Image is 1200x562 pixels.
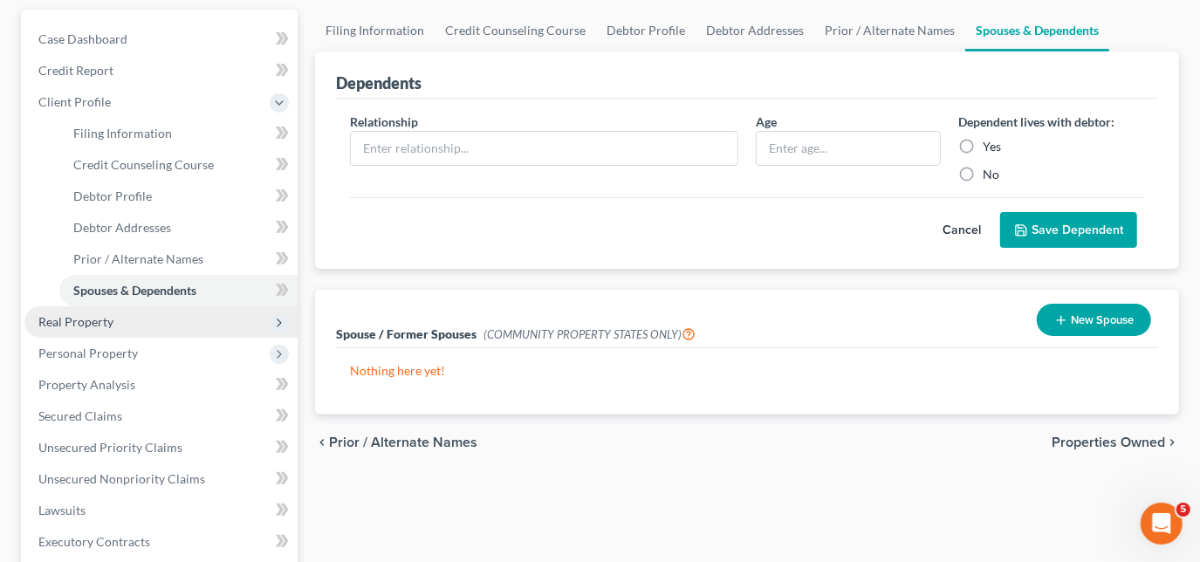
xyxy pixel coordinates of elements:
[983,138,1001,155] label: Yes
[1176,503,1190,517] span: 5
[483,327,696,341] span: (COMMUNITY PROPERTY STATES ONLY)
[814,10,965,51] a: Prior / Alternate Names
[350,114,418,129] span: Relationship
[329,435,477,449] span: Prior / Alternate Names
[24,526,298,558] a: Executory Contracts
[59,149,298,181] a: Credit Counseling Course
[38,94,111,109] span: Client Profile
[59,275,298,306] a: Spouses & Dependents
[315,435,477,449] button: chevron_left Prior / Alternate Names
[24,55,298,86] a: Credit Report
[73,283,196,298] span: Spouses & Dependents
[24,463,298,495] a: Unsecured Nonpriority Claims
[38,31,127,46] span: Case Dashboard
[73,251,203,266] span: Prior / Alternate Names
[38,377,135,392] span: Property Analysis
[983,166,999,183] label: No
[24,495,298,526] a: Lawsuits
[24,401,298,432] a: Secured Claims
[73,188,152,203] span: Debtor Profile
[350,362,1144,380] p: Nothing here yet!
[73,220,171,235] span: Debtor Addresses
[923,213,1000,248] button: Cancel
[315,435,329,449] i: chevron_left
[38,440,182,455] span: Unsecured Priority Claims
[351,132,737,165] input: Enter relationship...
[38,503,86,517] span: Lawsuits
[38,63,113,78] span: Credit Report
[1141,503,1183,545] iframe: Intercom live chat
[73,126,172,140] span: Filing Information
[73,157,214,172] span: Credit Counseling Course
[38,314,113,329] span: Real Property
[24,24,298,55] a: Case Dashboard
[696,10,814,51] a: Debtor Addresses
[596,10,696,51] a: Debtor Profile
[59,212,298,243] a: Debtor Addresses
[38,534,150,549] span: Executory Contracts
[1165,435,1179,449] i: chevron_right
[336,72,422,93] div: Dependents
[59,181,298,212] a: Debtor Profile
[24,369,298,401] a: Property Analysis
[315,10,435,51] a: Filing Information
[435,10,596,51] a: Credit Counseling Course
[59,118,298,149] a: Filing Information
[336,326,477,341] span: Spouse / Former Spouses
[958,113,1114,131] label: Dependent lives with debtor:
[1000,212,1137,249] button: Save Dependent
[1037,304,1151,336] button: New Spouse
[756,113,777,131] label: Age
[38,471,205,486] span: Unsecured Nonpriority Claims
[59,243,298,275] a: Prior / Alternate Names
[1052,435,1165,449] span: Properties Owned
[965,10,1109,51] a: Spouses & Dependents
[38,408,122,423] span: Secured Claims
[24,432,298,463] a: Unsecured Priority Claims
[757,132,941,165] input: Enter age...
[38,346,138,360] span: Personal Property
[1052,435,1179,449] button: Properties Owned chevron_right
